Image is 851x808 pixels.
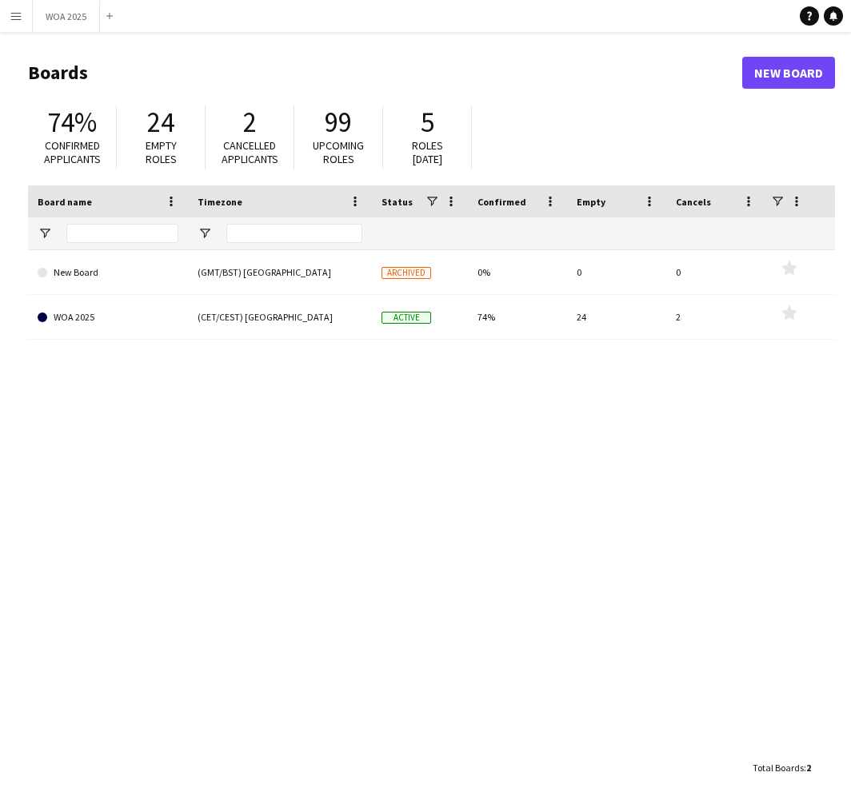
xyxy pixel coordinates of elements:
[468,295,567,339] div: 74%
[382,267,431,279] span: Archived
[742,57,835,89] a: New Board
[577,196,605,208] span: Empty
[147,105,174,140] span: 24
[198,226,212,241] button: Open Filter Menu
[243,105,257,140] span: 2
[198,196,242,208] span: Timezone
[38,226,52,241] button: Open Filter Menu
[188,250,372,294] div: (GMT/BST) [GEOGRAPHIC_DATA]
[38,250,178,295] a: New Board
[753,762,804,774] span: Total Boards
[38,196,92,208] span: Board name
[382,196,413,208] span: Status
[753,752,811,783] div: :
[421,105,434,140] span: 5
[666,250,765,294] div: 0
[567,250,666,294] div: 0
[382,312,431,324] span: Active
[666,295,765,339] div: 2
[33,1,100,32] button: WOA 2025
[146,138,177,166] span: Empty roles
[28,61,742,85] h1: Boards
[567,295,666,339] div: 24
[226,224,362,243] input: Timezone Filter Input
[468,250,567,294] div: 0%
[47,105,97,140] span: 74%
[44,138,101,166] span: Confirmed applicants
[38,295,178,340] a: WOA 2025
[676,196,711,208] span: Cancels
[222,138,278,166] span: Cancelled applicants
[66,224,178,243] input: Board name Filter Input
[412,138,443,166] span: Roles [DATE]
[806,762,811,774] span: 2
[188,295,372,339] div: (CET/CEST) [GEOGRAPHIC_DATA]
[477,196,526,208] span: Confirmed
[313,138,364,166] span: Upcoming roles
[325,105,352,140] span: 99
